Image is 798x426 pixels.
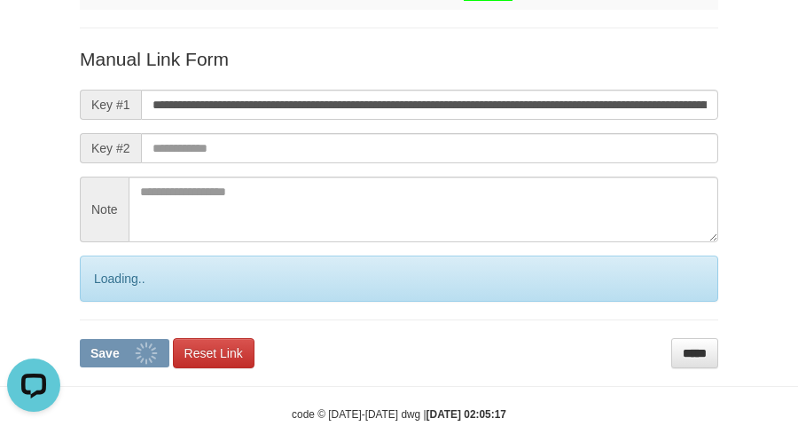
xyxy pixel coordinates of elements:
[173,338,254,368] a: Reset Link
[426,408,506,421] strong: [DATE] 02:05:17
[80,46,718,72] p: Manual Link Form
[80,177,129,242] span: Note
[90,346,120,360] span: Save
[80,256,718,302] div: Loading..
[80,90,141,120] span: Key #1
[80,133,141,163] span: Key #2
[184,346,243,360] span: Reset Link
[7,7,60,60] button: Open LiveChat chat widget
[80,339,169,367] button: Save
[292,408,506,421] small: code © [DATE]-[DATE] dwg |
